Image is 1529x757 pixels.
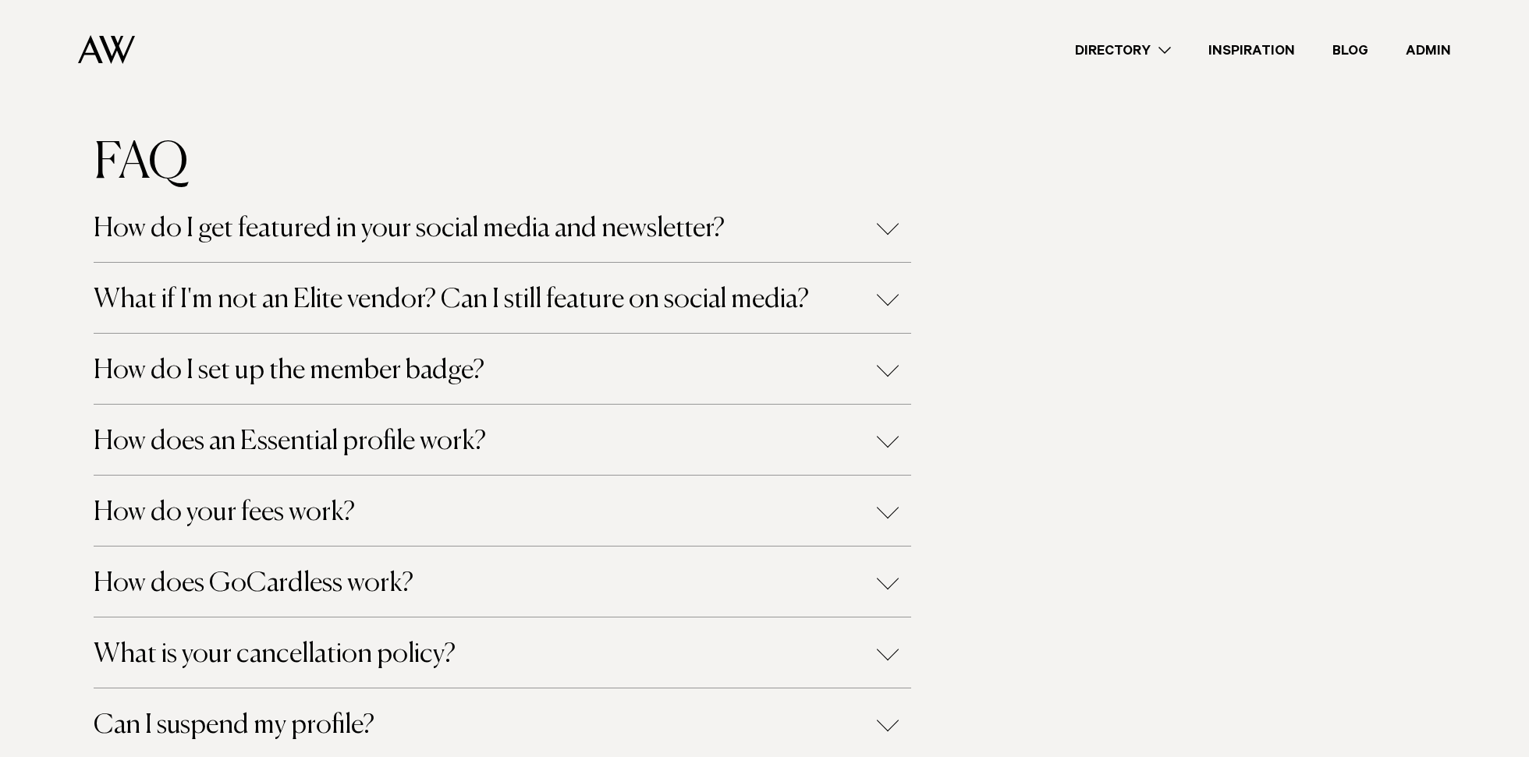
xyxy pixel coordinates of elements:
button: Can I suspend my profile? [94,712,911,739]
a: Directory [1056,40,1190,61]
button: What is your cancellation policy? [94,641,911,668]
button: What if I'm not an Elite vendor? Can I still feature on social media? [94,286,911,313]
button: How does GoCardless work? [94,570,911,597]
button: How do your fees work? [94,499,911,526]
button: How do I set up the member badge? [94,357,911,384]
a: Admin [1387,40,1470,61]
button: How does an Essential profile work? [94,428,911,455]
a: Blog [1314,40,1387,61]
h3: FAQ [94,136,1435,192]
img: Auckland Weddings Logo [78,35,135,64]
a: Inspiration [1190,40,1314,61]
button: How do I get featured in your social media and newsletter? [94,215,911,242]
